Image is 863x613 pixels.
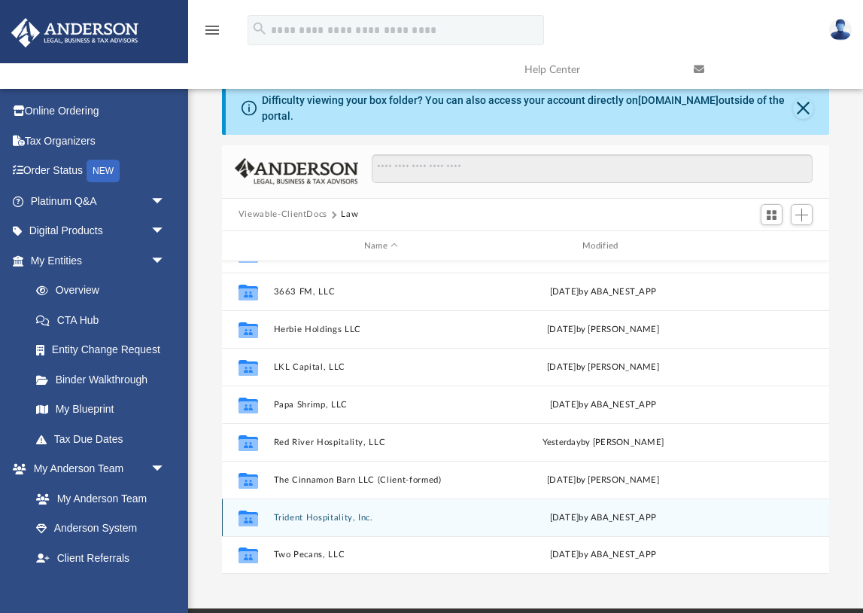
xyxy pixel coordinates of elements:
[21,483,173,514] a: My Anderson Team
[542,438,580,447] span: yesterday
[150,216,181,247] span: arrow_drop_down
[791,204,813,225] button: Add
[11,246,188,276] a: My Entitiesarrow_drop_down
[21,395,181,425] a: My Blueprint
[11,156,188,187] a: Order StatusNEW
[11,126,188,156] a: Tax Organizers
[273,325,488,334] button: Herbie Holdings LLC
[273,475,488,485] button: The Cinnamon Barn LLC (Client-formed)
[513,40,682,99] a: Help Center
[273,550,488,560] button: Two Pecans, LLC
[495,361,710,374] div: [DATE] by [PERSON_NAME]
[638,94,719,106] a: [DOMAIN_NAME]
[11,186,188,216] a: Platinum Q&Aarrow_drop_down
[273,362,488,372] button: LKL Capital, LLC
[239,208,327,221] button: Viewable-ClientDocs
[21,514,181,544] a: Anderson System
[150,186,181,217] span: arrow_drop_down
[262,93,794,124] div: Difficulty viewing your box folder? You can also access your account directly on outside of the p...
[273,400,488,410] button: Papa Shrimp, LLC
[829,19,852,41] img: User Pic
[495,549,710,563] div: [DATE] by ABA_NEST_APP
[495,511,710,525] div: [DATE] by ABA_NEST_APP
[495,285,710,299] div: [DATE] by ABA_NEST_APP
[495,239,711,253] div: Modified
[495,398,710,412] div: [DATE] by ABA_NEST_APP
[21,335,188,365] a: Entity Change Request
[717,239,822,253] div: id
[150,454,181,485] span: arrow_drop_down
[11,454,181,484] a: My Anderson Teamarrow_drop_down
[273,438,488,447] button: Red River Hospitality, LLC
[21,364,188,395] a: Binder Walkthrough
[11,96,188,127] a: Online Ordering
[21,543,181,573] a: Client Referrals
[229,239,266,253] div: id
[495,436,710,450] div: by [PERSON_NAME]
[251,20,268,37] i: search
[87,160,120,182] div: NEW
[272,239,488,253] div: Name
[495,323,710,337] div: [DATE] by [PERSON_NAME]
[222,261,829,574] div: grid
[372,154,813,183] input: Search files and folders
[150,246,181,276] span: arrow_drop_down
[203,21,221,39] i: menu
[273,287,488,297] button: 3663 FM, LLC
[21,305,188,335] a: CTA Hub
[11,216,188,246] a: Digital Productsarrow_drop_down
[7,18,143,47] img: Anderson Advisors Platinum Portal
[21,424,188,454] a: Tax Due Dates
[21,276,188,306] a: Overview
[761,204,783,225] button: Switch to Grid View
[793,98,813,119] button: Close
[495,474,710,487] div: [DATE] by [PERSON_NAME]
[341,208,358,221] button: Law
[203,29,221,39] a: menu
[273,513,488,523] button: Trident Hospitality, Inc.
